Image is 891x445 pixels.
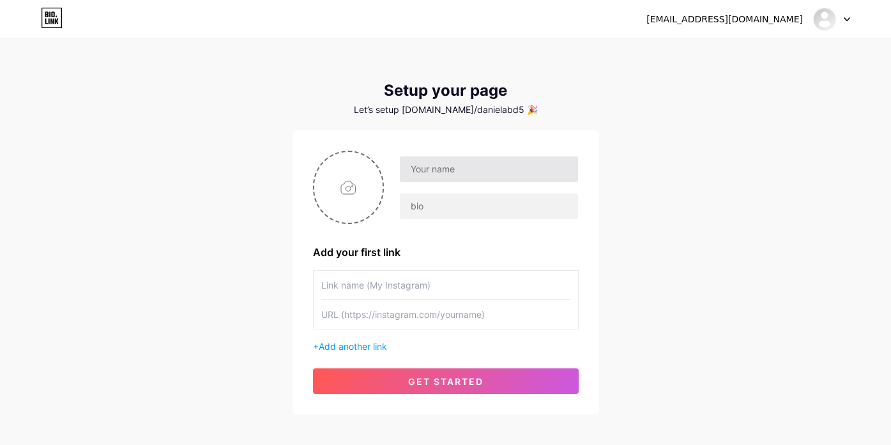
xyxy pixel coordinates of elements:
span: Add another link [319,341,387,352]
input: Link name (My Instagram) [321,271,570,299]
div: [EMAIL_ADDRESS][DOMAIN_NAME] [646,13,803,26]
button: get started [313,368,579,394]
span: get started [408,376,484,387]
div: Add your first link [313,245,579,260]
input: Your name [400,156,577,182]
div: + [313,340,579,353]
input: bio [400,193,577,219]
img: Daniela Bermudez [812,7,837,31]
div: Let’s setup [DOMAIN_NAME]/danielabd5 🎉 [293,105,599,115]
div: Setup your page [293,82,599,100]
input: URL (https://instagram.com/yourname) [321,300,570,329]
